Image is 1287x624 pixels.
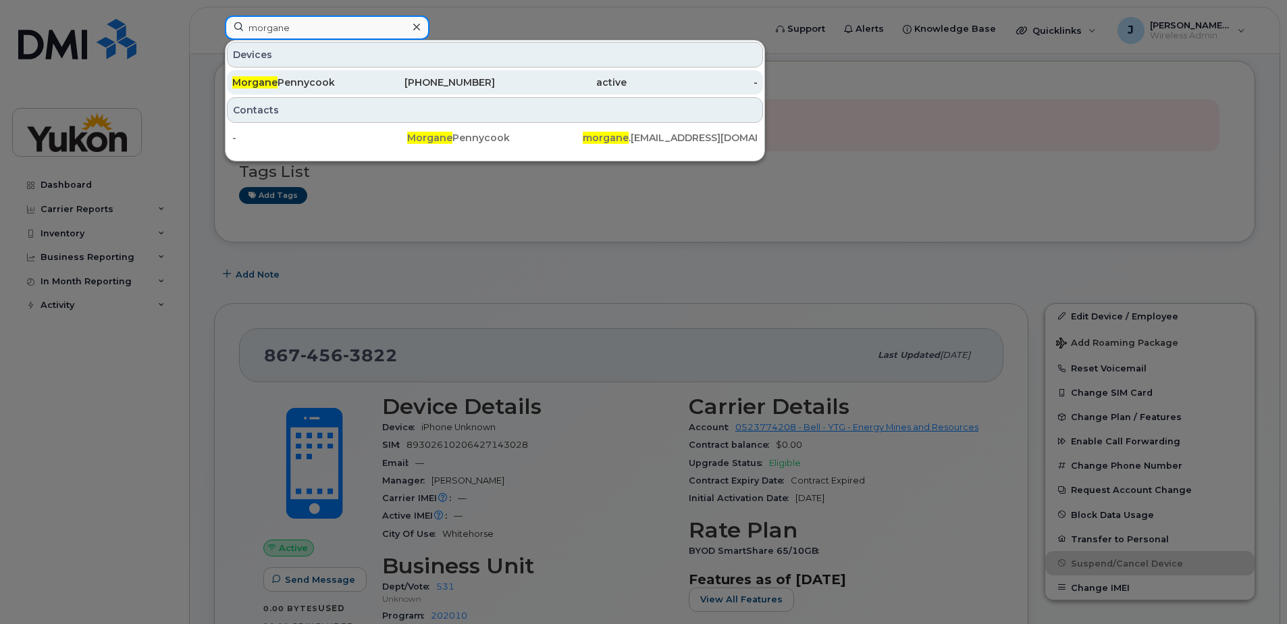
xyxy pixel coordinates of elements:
input: Find something... [225,16,429,40]
div: Pennycook [232,76,364,89]
div: Contacts [227,97,763,123]
div: .[EMAIL_ADDRESS][DOMAIN_NAME] [583,131,758,145]
div: - [627,76,758,89]
div: - [232,131,407,145]
div: [PHONE_NUMBER] [364,76,496,89]
span: Morgane [407,132,452,144]
div: active [495,76,627,89]
a: -MorganePennycookmorgane.[EMAIL_ADDRESS][DOMAIN_NAME] [227,126,763,150]
div: Pennycook [407,131,582,145]
span: Morgane [232,76,278,88]
a: MorganePennycook[PHONE_NUMBER]active- [227,70,763,95]
span: morgane [583,132,629,144]
div: Devices [227,42,763,68]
